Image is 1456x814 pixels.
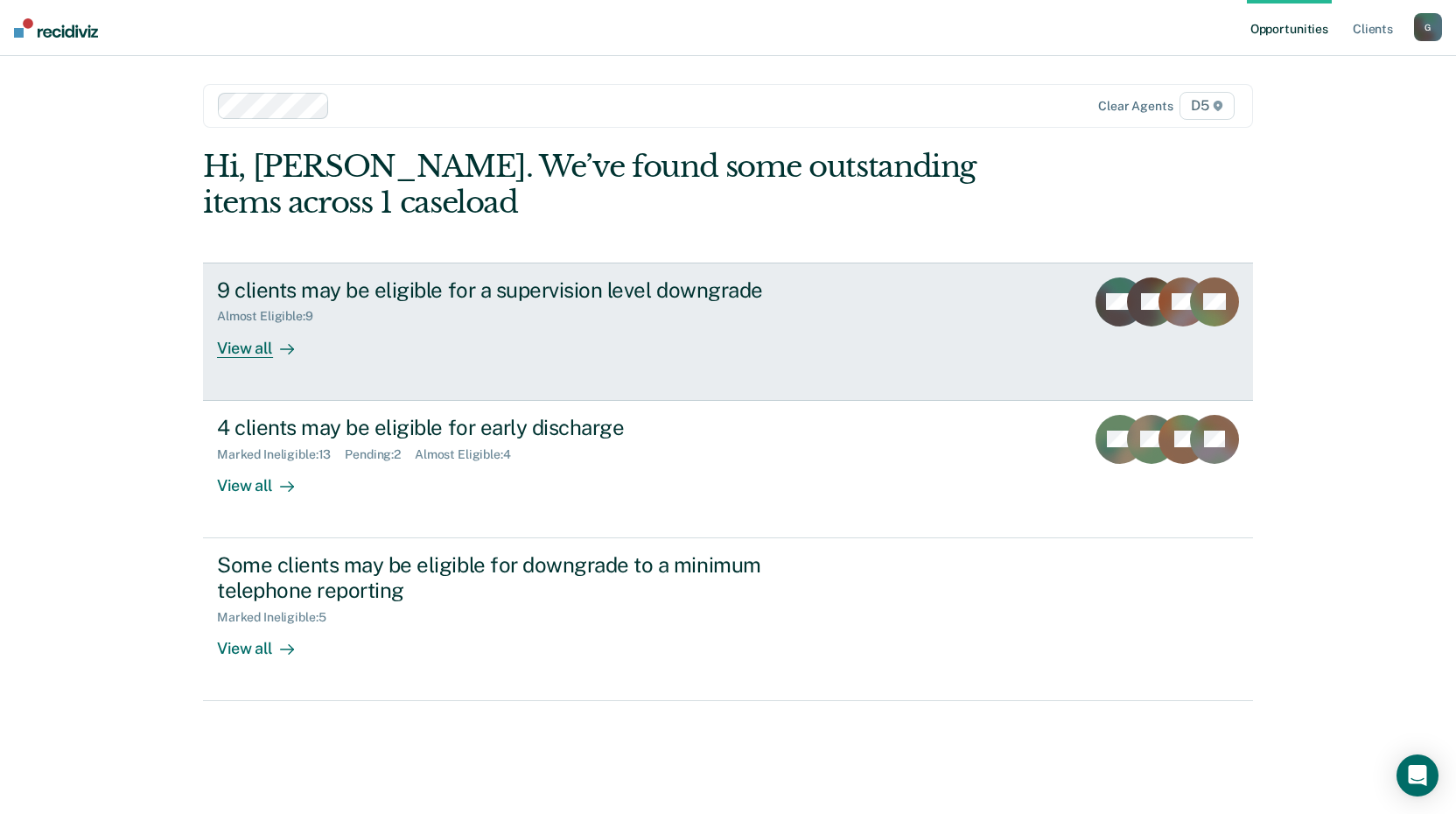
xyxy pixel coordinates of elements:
div: Almost Eligible : 9 [217,309,327,324]
div: Pending : 2 [345,447,415,462]
div: Some clients may be eligible for downgrade to a minimum telephone reporting [217,552,831,603]
div: Marked Ineligible : 13 [217,447,345,462]
div: Open Intercom Messenger [1396,754,1438,796]
div: Marked Ineligible : 5 [217,610,339,625]
div: 4 clients may be eligible for early discharge [217,415,831,440]
div: Clear agents [1098,99,1172,114]
span: D5 [1179,92,1235,120]
div: Almost Eligible : 4 [415,447,525,462]
a: 4 clients may be eligible for early dischargeMarked Ineligible:13Pending:2Almost Eligible:4View all [203,401,1253,538]
img: Recidiviz [14,18,98,38]
div: View all [217,461,315,495]
a: 9 clients may be eligible for a supervision level downgradeAlmost Eligible:9View all [203,263,1253,401]
div: View all [217,624,315,658]
button: G [1414,13,1442,41]
div: View all [217,324,315,358]
div: 9 clients may be eligible for a supervision level downgrade [217,277,831,303]
a: Some clients may be eligible for downgrade to a minimum telephone reportingMarked Ineligible:5Vie... [203,538,1253,701]
div: Hi, [PERSON_NAME]. We’ve found some outstanding items across 1 caseload [203,149,1043,221]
